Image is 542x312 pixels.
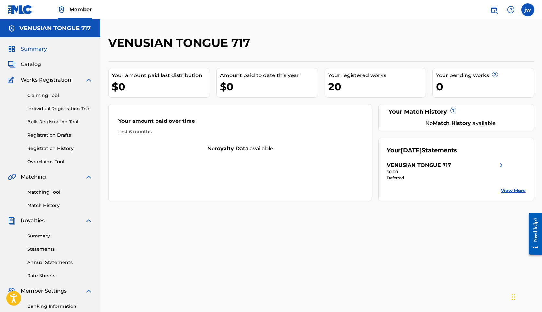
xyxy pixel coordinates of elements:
div: Your registered works [328,72,426,79]
div: Last 6 months [118,128,362,135]
a: Matching Tool [27,189,93,196]
a: SummarySummary [8,45,47,53]
a: Bulk Registration Tool [27,119,93,125]
div: Your Match History [387,108,526,116]
img: Summary [8,45,16,53]
a: Registration History [27,145,93,152]
strong: royalty data [215,145,248,152]
a: Overclaims Tool [27,158,93,165]
a: Public Search [488,3,501,16]
span: Works Registration [21,76,71,84]
div: 20 [328,79,426,94]
a: Annual Statements [27,259,93,266]
span: Royalties [21,217,45,225]
a: Summary [27,233,93,239]
div: 0 [436,79,534,94]
iframe: Resource Center [524,208,542,260]
div: Your pending works [436,72,534,79]
img: help [507,6,515,14]
strong: Match History [433,120,471,126]
img: search [490,6,498,14]
div: No available [109,145,372,153]
span: [DATE] [401,147,422,154]
span: Member Settings [21,287,67,295]
div: VENUSIAN TONGUE 717 [387,161,451,169]
a: Individual Registration Tool [27,105,93,112]
img: right chevron icon [497,161,505,169]
h5: VENUSIAN TONGUE 717 [19,25,91,32]
span: ? [492,72,498,77]
iframe: Chat Widget [510,281,542,312]
img: Works Registration [8,76,16,84]
div: Drag [512,287,515,307]
a: Claiming Tool [27,92,93,99]
a: Match History [27,202,93,209]
a: Registration Drafts [27,132,93,139]
img: expand [85,217,93,225]
h2: VENUSIAN TONGUE 717 [108,36,253,50]
img: Accounts [8,25,16,32]
img: Matching [8,173,16,181]
img: expand [85,76,93,84]
span: Matching [21,173,46,181]
div: Your amount paid last distribution [112,72,210,79]
div: $0.00 [387,169,505,175]
a: View More [501,187,526,194]
div: User Menu [521,3,534,16]
a: CatalogCatalog [8,61,41,68]
img: Top Rightsholder [58,6,65,14]
img: MLC Logo [8,5,33,14]
div: $0 [220,79,318,94]
a: Banking Information [27,303,93,310]
span: Catalog [21,61,41,68]
div: No available [395,120,526,127]
img: Royalties [8,217,16,225]
div: Your amount paid over time [118,117,362,128]
img: Catalog [8,61,16,68]
img: expand [85,287,93,295]
div: Help [504,3,517,16]
a: Rate Sheets [27,272,93,279]
span: ? [451,108,456,113]
div: $0 [112,79,210,94]
div: Amount paid to date this year [220,72,318,79]
div: Deferred [387,175,505,181]
span: Summary [21,45,47,53]
a: VENUSIAN TONGUE 717right chevron icon$0.00Deferred [387,161,505,181]
img: Member Settings [8,287,16,295]
a: Statements [27,246,93,253]
div: Your Statements [387,146,457,155]
span: Member [69,6,92,13]
img: expand [85,173,93,181]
